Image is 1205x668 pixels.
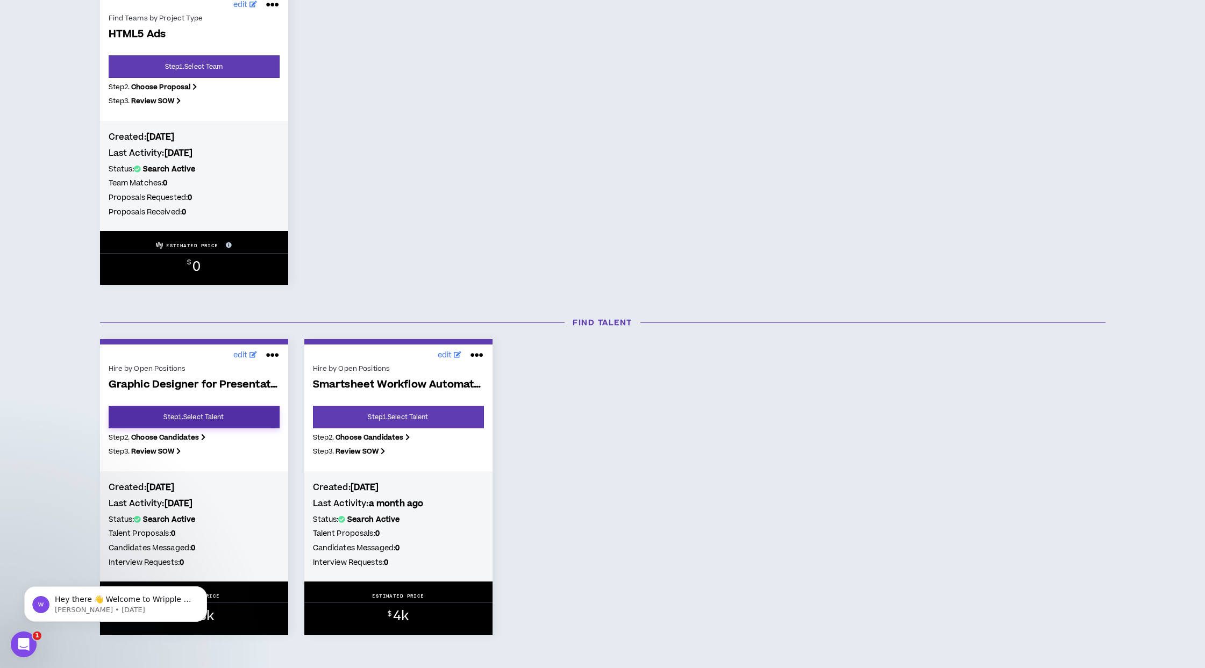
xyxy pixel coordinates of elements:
a: edit [435,347,465,364]
b: [DATE] [165,498,193,509]
h4: Created: [109,482,280,493]
h5: Team Matches: [109,177,280,189]
p: Step 3 . [109,447,280,456]
span: 4k [393,607,409,626]
span: 0 [192,260,201,275]
b: 0 [171,528,175,539]
h5: Candidates Messaged: [313,542,484,554]
iframe: Intercom live chat [11,631,37,657]
b: [DATE] [351,482,379,493]
b: Review SOW [131,447,174,456]
p: ESTIMATED PRICE [166,242,218,249]
b: Search Active [347,514,400,525]
b: Choose Candidates [131,433,199,442]
b: 0 [180,557,184,568]
b: 0 [395,543,400,554]
p: Step 2 . [313,433,484,442]
b: 0 [375,528,380,539]
img: Wripple [156,242,163,249]
b: 0 [188,192,192,203]
iframe: Intercom notifications message [8,564,223,639]
h3: Find Talent [92,317,1114,328]
a: edit [231,347,260,364]
div: Find Teams by Project Type [109,13,280,23]
b: [DATE] [146,131,175,143]
h5: Talent Proposals: [109,528,280,540]
h4: Last Activity: [313,498,484,509]
h4: Created: [313,482,484,493]
sup: $ [388,609,391,619]
b: 0 [182,207,186,218]
h5: Status: [109,514,280,526]
h5: Status: [313,514,484,526]
h4: Created: [109,131,280,143]
b: Choose Candidates [336,433,403,442]
a: Step1.Select Team [109,55,280,78]
a: Step1.Select Talent [109,406,280,428]
div: Hire by Open Positions [313,364,484,373]
b: Search Active [143,514,196,525]
p: Step 3 . [313,447,484,456]
h5: Interview Requests: [313,557,484,569]
h5: Interview Requests: [109,557,280,569]
b: Review SOW [131,96,174,106]
p: Step 2 . [109,433,280,442]
b: [DATE] [146,482,175,493]
b: Review SOW [336,447,379,456]
span: edit [233,350,248,361]
b: [DATE] [165,147,193,159]
span: edit [438,350,452,361]
div: Hire by Open Positions [109,364,280,373]
b: 0 [163,178,167,189]
h5: Proposals Requested: [109,192,280,204]
h4: Last Activity: [109,498,280,509]
span: HTML5 Ads [109,28,280,41]
b: Choose Proposal [131,82,190,92]
p: ESTIMATED PRICE [372,593,424,599]
p: Step 2 . [109,82,280,92]
sup: $ [187,258,191,267]
b: a month ago [369,498,424,509]
h5: Status: [109,163,280,175]
p: Step 3 . [109,96,280,106]
b: 0 [191,543,195,554]
h5: Candidates Messaged: [109,542,280,554]
span: Smartsheet Workflow Automations Expert [313,379,484,391]
b: Search Active [143,164,196,175]
b: 0 [384,557,388,568]
span: Graphic Designer for Presentations [109,379,280,391]
h5: Proposals Received: [109,206,280,218]
h4: Last Activity: [109,147,280,159]
h5: Talent Proposals: [313,528,484,540]
span: 1 [33,631,41,640]
a: Step1.Select Talent [313,406,484,428]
